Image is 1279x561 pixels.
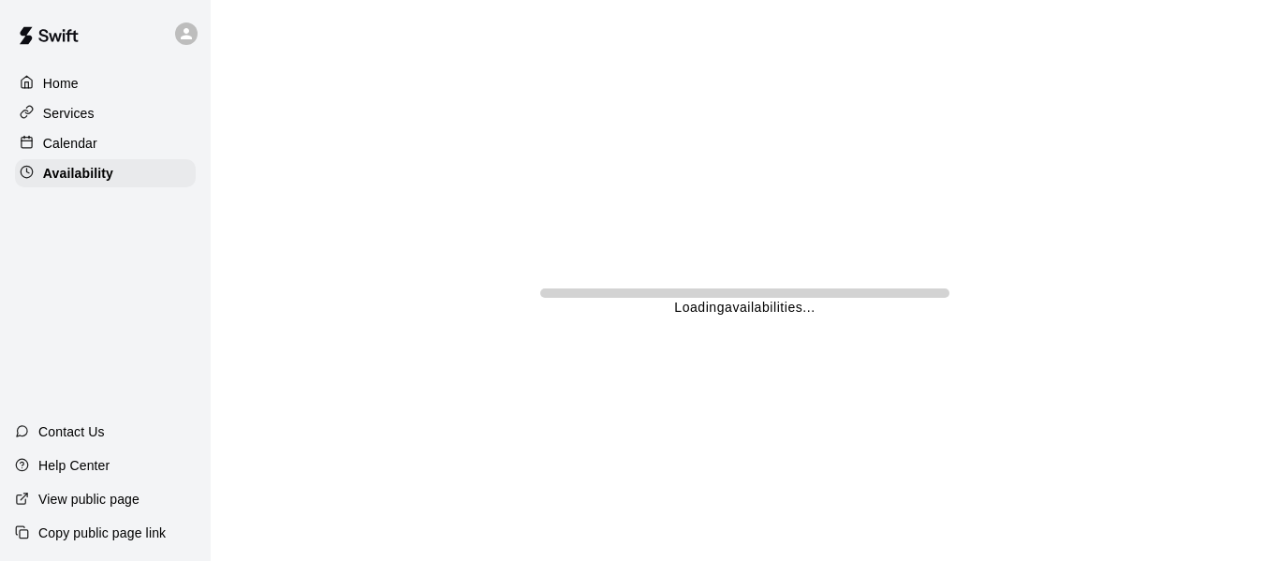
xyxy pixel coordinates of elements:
p: Home [43,74,79,93]
p: Availability [43,164,113,183]
p: Loading availabilities ... [674,298,815,317]
p: Calendar [43,134,97,153]
a: Home [15,69,196,97]
p: Contact Us [38,422,105,441]
p: Services [43,104,95,123]
p: View public page [38,490,140,509]
p: Help Center [38,456,110,475]
a: Availability [15,159,196,187]
p: Copy public page link [38,524,166,542]
a: Services [15,99,196,127]
a: Calendar [15,129,196,157]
